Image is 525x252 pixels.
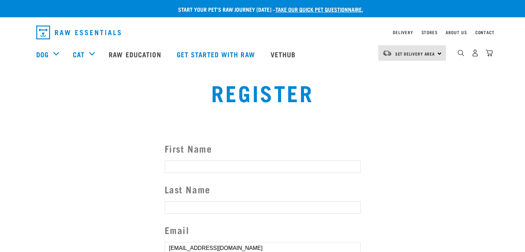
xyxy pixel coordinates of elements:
a: take our quick pet questionnaire. [275,8,363,11]
a: About Us [446,31,467,33]
a: Dog [36,49,49,59]
h1: Register [100,80,425,105]
label: Email [165,223,361,237]
label: First Name [165,142,361,156]
a: Raw Education [102,40,169,68]
img: van-moving.png [382,50,392,56]
a: Vethub [264,40,304,68]
label: Last Name [165,182,361,196]
a: Contact [475,31,495,33]
img: user.png [471,49,479,57]
a: Cat [73,49,85,59]
a: Delivery [393,31,413,33]
a: Get started with Raw [170,40,264,68]
a: Stores [421,31,438,33]
img: home-icon-1@2x.png [458,50,464,56]
span: Set Delivery Area [395,52,435,55]
nav: dropdown navigation [31,23,495,42]
img: home-icon@2x.png [486,49,493,57]
img: Raw Essentials Logo [36,26,121,39]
